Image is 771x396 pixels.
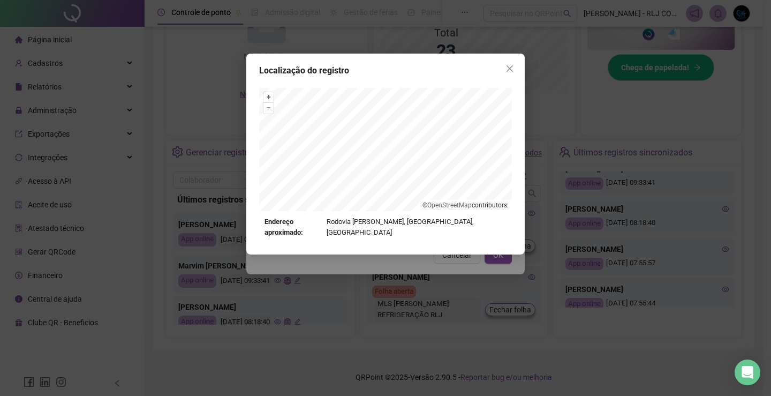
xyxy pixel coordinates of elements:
div: Open Intercom Messenger [735,360,760,385]
button: Close [501,60,518,77]
a: OpenStreetMap [427,201,472,209]
div: Rodovia [PERSON_NAME], [GEOGRAPHIC_DATA], [GEOGRAPHIC_DATA] [264,216,507,238]
div: Localização do registro [259,64,512,77]
button: + [263,92,274,102]
li: © contributors. [422,201,509,209]
strong: Endereço aproximado: [264,216,322,238]
span: close [505,64,514,73]
button: – [263,103,274,113]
